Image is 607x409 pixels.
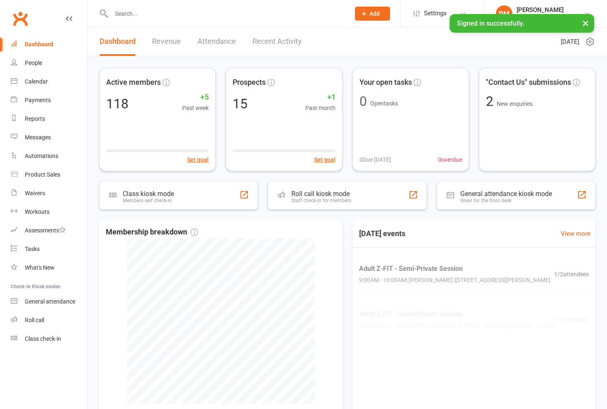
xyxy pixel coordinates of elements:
[305,91,336,103] span: +1
[359,275,550,285] span: 9:00AM - 10:00AM | [PERSON_NAME] | [STREET_ADDRESS][PERSON_NAME]
[123,198,174,203] div: Members self check-in
[11,292,87,311] a: General attendance kiosk mode
[11,184,87,203] a: Waivers
[11,72,87,91] a: Calendar
[25,317,44,323] div: Roll call
[496,5,512,22] div: DM
[25,115,45,122] div: Reports
[355,7,390,21] button: Add
[25,208,50,215] div: Workouts
[11,240,87,258] a: Tasks
[25,97,51,103] div: Payments
[11,203,87,221] a: Workouts
[438,155,462,164] span: 0 overdue
[517,14,564,21] div: ZenSport
[25,190,45,196] div: Waivers
[460,190,552,198] div: General attendance kiosk mode
[11,330,87,348] a: Class kiosk mode
[314,155,336,164] button: Set goal
[11,147,87,165] a: Automations
[187,155,209,164] button: Set goal
[554,269,589,278] span: 1 / 2 attendees
[460,198,552,203] div: Great for the front desk
[25,60,42,66] div: People
[554,315,589,324] span: 1 / 2 attendees
[25,227,66,234] div: Assessments
[352,226,412,241] h3: [DATE] events
[106,77,161,88] span: Active members
[25,78,48,85] div: Calendar
[369,10,380,17] span: Add
[25,134,51,141] div: Messages
[359,95,367,108] div: 0
[457,19,524,27] span: Signed in successfully.
[359,155,391,164] span: 0 Due [DATE]
[25,153,58,159] div: Automations
[198,27,236,56] a: Attendance
[11,91,87,110] a: Payments
[424,4,447,23] span: Settings
[517,6,564,14] div: [PERSON_NAME]
[370,100,398,107] span: Open tasks
[359,309,554,319] span: Adult Z-FIT - Semi-Private Session
[11,128,87,147] a: Messages
[11,110,87,128] a: Reports
[182,91,209,103] span: +5
[182,103,209,112] span: Past week
[561,229,590,239] a: View more
[11,54,87,72] a: People
[152,27,181,56] a: Revenue
[11,258,87,277] a: What's New
[25,264,55,271] div: What's New
[291,190,351,198] div: Roll call kiosk mode
[106,97,129,110] div: 118
[25,298,75,305] div: General attendance
[486,93,497,109] span: 2
[233,97,248,110] div: 15
[359,77,412,88] span: Your open tasks
[486,77,571,88] span: "Contact Us" submissions
[578,14,593,32] button: ×
[11,311,87,330] a: Roll call
[305,103,336,112] span: Past month
[10,8,31,29] a: Clubworx
[561,37,579,47] span: [DATE]
[11,35,87,54] a: Dashboard
[123,190,174,198] div: Class kiosk mode
[25,246,40,252] div: Tasks
[25,171,60,178] div: Product Sales
[359,321,554,330] span: 10:00AM - 11:00AM | [PERSON_NAME] | [STREET_ADDRESS][PERSON_NAME]
[25,41,53,48] div: Dashboard
[497,100,533,107] span: New enquiries
[100,27,136,56] a: Dashboard
[11,221,87,240] a: Assessments
[106,226,198,238] span: Membership breakdown
[291,198,351,203] div: Staff check-in for members
[11,165,87,184] a: Product Sales
[109,8,344,19] input: Search...
[252,27,302,56] a: Recent Activity
[359,263,550,274] span: Adult Z-FIT - Semi-Private Session
[25,335,61,342] div: Class check-in
[233,77,266,88] span: Prospects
